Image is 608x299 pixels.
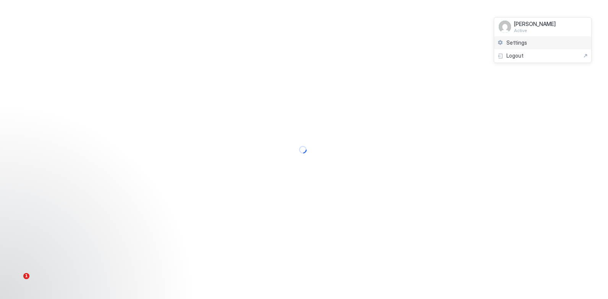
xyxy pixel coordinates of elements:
span: Logout [506,52,524,59]
span: Settings [506,39,527,46]
span: 1 [23,273,29,279]
iframe: Intercom notifications message [6,225,158,278]
span: [PERSON_NAME] [514,21,556,27]
iframe: Intercom live chat [8,273,26,291]
span: Active [514,27,556,33]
